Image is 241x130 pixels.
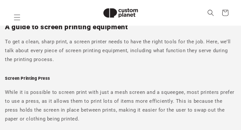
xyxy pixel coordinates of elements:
p: While it is possible to screen print with just a mesh screen and a squeegee, most printers prefer... [5,88,236,123]
img: Custom Planet [98,3,144,23]
summary: Search [204,6,218,20]
h2: A guide to screen printing equipment [5,23,236,32]
iframe: Chat Widget [131,59,241,130]
h5: Screen Printing Press [5,76,236,81]
p: To get a clean, sharp print, a screen printer needs to have the right tools for the job. Here, we... [5,37,236,64]
summary: Menu [10,10,24,25]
